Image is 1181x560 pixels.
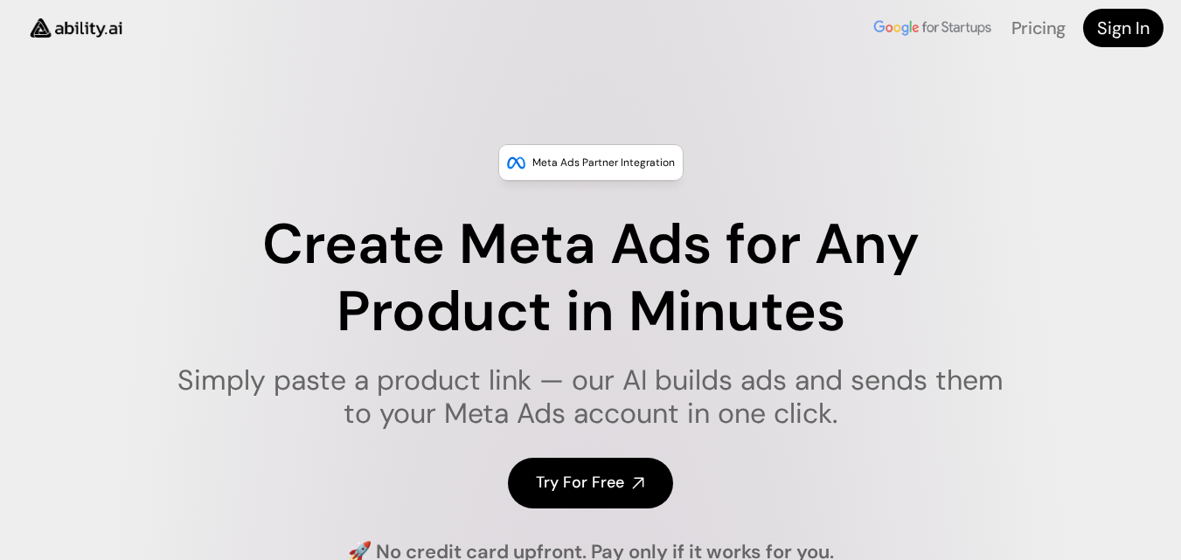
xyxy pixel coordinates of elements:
h4: Sign In [1097,16,1150,40]
h1: Create Meta Ads for Any Product in Minutes [166,211,1015,346]
a: Try For Free [508,458,673,508]
h1: Simply paste a product link — our AI builds ads and sends them to your Meta Ads account in one cl... [166,363,1015,431]
a: Sign In [1083,9,1164,47]
a: Pricing [1011,17,1066,39]
h4: Try For Free [536,472,624,494]
p: Meta Ads Partner Integration [532,154,675,171]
